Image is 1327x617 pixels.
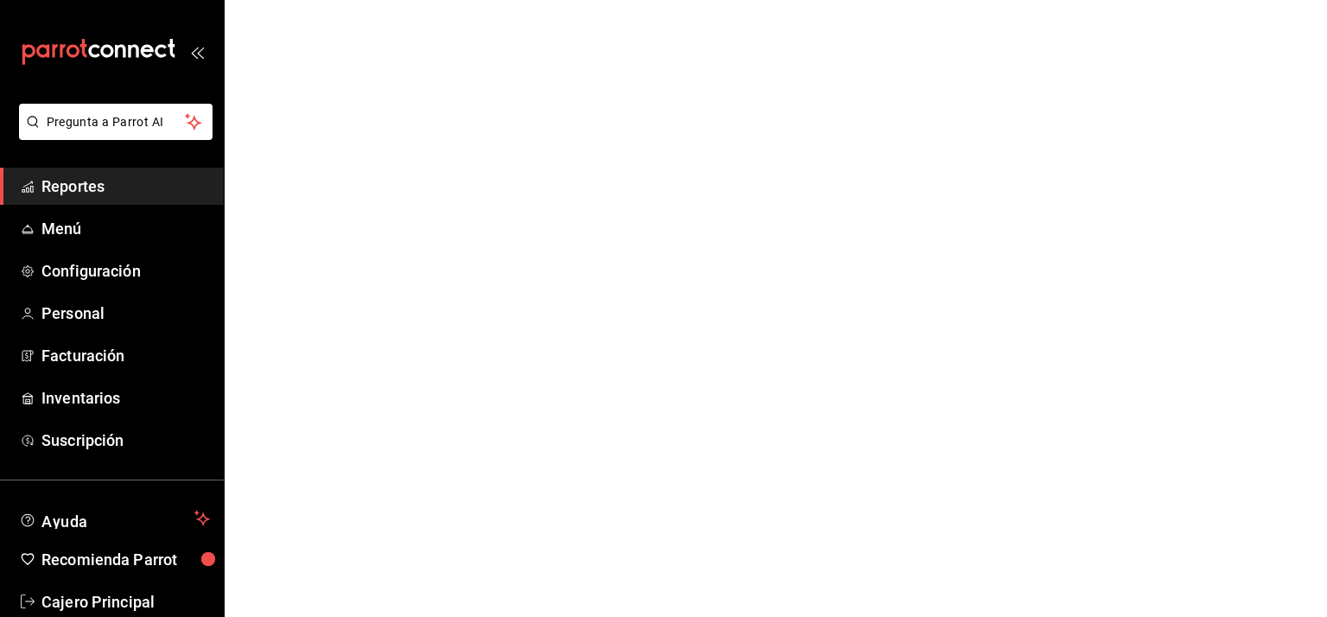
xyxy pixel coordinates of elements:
[41,344,210,367] span: Facturación
[41,508,187,529] span: Ayuda
[190,45,204,59] button: open_drawer_menu
[41,259,210,283] span: Configuración
[19,104,213,140] button: Pregunta a Parrot AI
[12,125,213,143] a: Pregunta a Parrot AI
[41,386,210,410] span: Inventarios
[41,429,210,452] span: Suscripción
[41,548,210,571] span: Recomienda Parrot
[41,302,210,325] span: Personal
[41,217,210,240] span: Menú
[41,175,210,198] span: Reportes
[47,113,186,131] span: Pregunta a Parrot AI
[41,590,210,614] span: Cajero Principal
